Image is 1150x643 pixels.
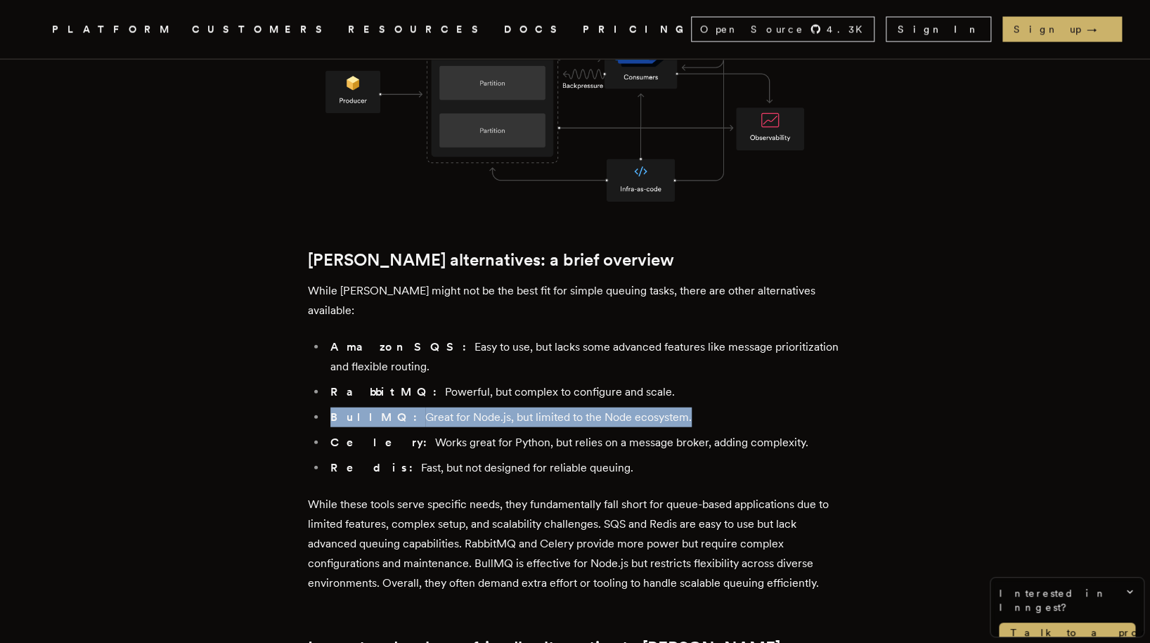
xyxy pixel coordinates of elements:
a: CUSTOMERS [192,21,331,39]
span: Interested in Inngest? [999,586,1135,614]
p: While these tools serve specific needs, they fundamentally fall short for queue-based application... [308,495,842,593]
h2: [PERSON_NAME] alternatives: a brief overview [308,250,842,270]
strong: Celery: [330,436,435,449]
li: Fast, but not designed for reliable queuing. [326,458,842,478]
a: Sign up [1002,17,1122,42]
li: Works great for Python, but relies on a message broker, adding complexity. [326,433,842,453]
li: Great for Node.js, but limited to the Node ecosystem. [326,408,842,427]
a: DOCS [504,21,566,39]
button: PLATFORM [52,21,175,39]
span: 4.3 K [827,22,871,37]
p: While [PERSON_NAME] might not be the best fit for simple queuing tasks, there are other alternati... [308,281,842,320]
strong: Redis: [330,461,421,474]
strong: BullMQ: [330,410,425,424]
li: Powerful, but complex to configure and scale. [326,382,842,402]
button: RESOURCES [348,21,487,39]
li: Easy to use, but lacks some advanced features like message prioritization and flexible routing. [326,337,842,377]
span: → [1087,22,1111,37]
a: Talk to a product expert [999,623,1135,642]
strong: Amazon SQS: [330,340,474,353]
span: Open Source [700,22,804,37]
a: PRICING [583,21,691,39]
a: Sign In [886,17,991,42]
strong: RabbitMQ: [330,385,445,398]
